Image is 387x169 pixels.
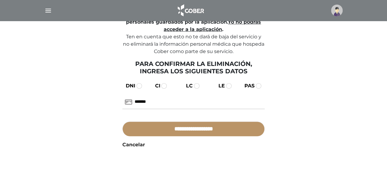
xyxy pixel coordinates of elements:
label: DNI [120,82,135,90]
img: logo_cober_home-white.png [174,3,207,18]
p: Ten en cuenta que esto no te dará de baja del servicio y no eliminará la información personal méd... [122,11,265,55]
label: PAS [239,82,255,90]
strong: Si decidís continuar, se eliminarán todos los datos personales guardados por la aplicación. . [126,12,261,32]
label: LE [213,82,225,90]
label: LC [180,82,193,90]
img: profile-placeholder.svg [331,5,343,16]
label: CI [149,82,160,90]
a: Cancelar [122,141,145,148]
h5: Para confirmar la eliminación, ingresa los siguientes datos [122,60,265,75]
img: Cober_menu-lines-white.svg [44,7,52,14]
